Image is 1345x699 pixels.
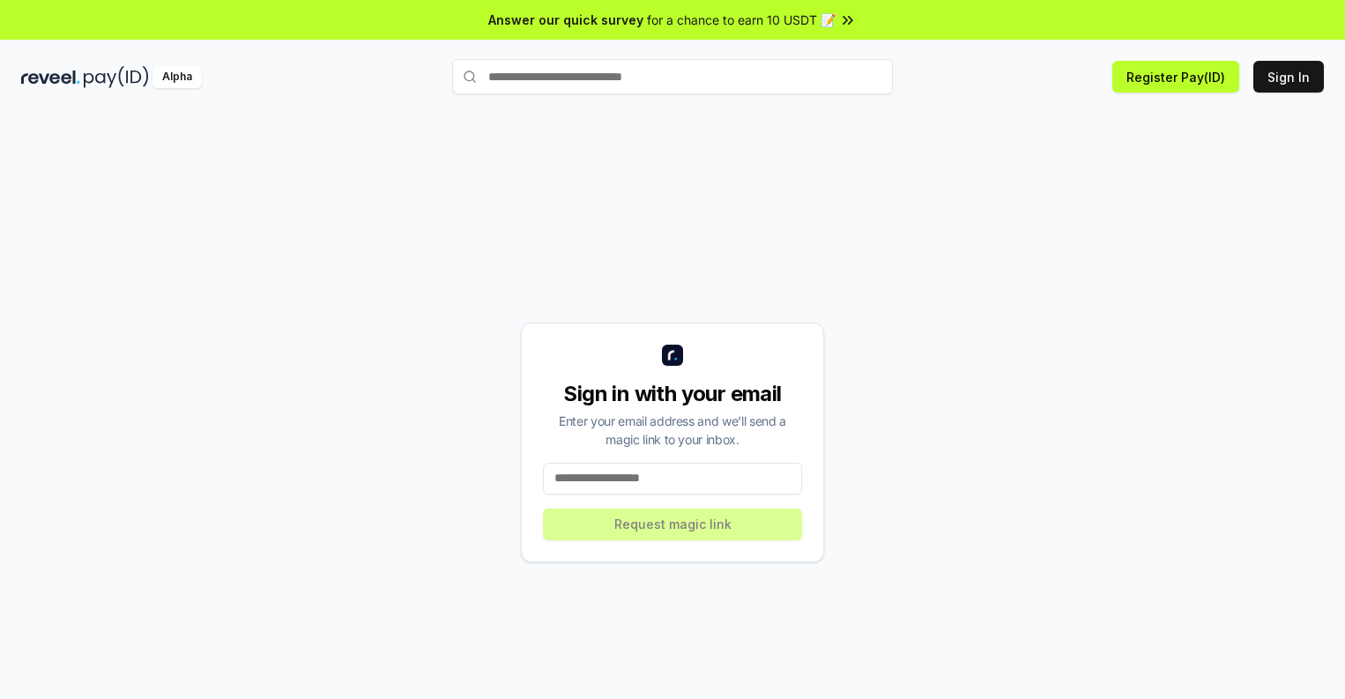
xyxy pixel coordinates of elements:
button: Register Pay(ID) [1112,61,1239,93]
span: for a chance to earn 10 USDT 📝 [647,11,836,29]
div: Alpha [152,66,202,88]
button: Sign In [1253,61,1324,93]
img: pay_id [84,66,149,88]
div: Enter your email address and we’ll send a magic link to your inbox. [543,412,802,449]
span: Answer our quick survey [488,11,643,29]
img: reveel_dark [21,66,80,88]
div: Sign in with your email [543,380,802,408]
img: logo_small [662,345,683,366]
